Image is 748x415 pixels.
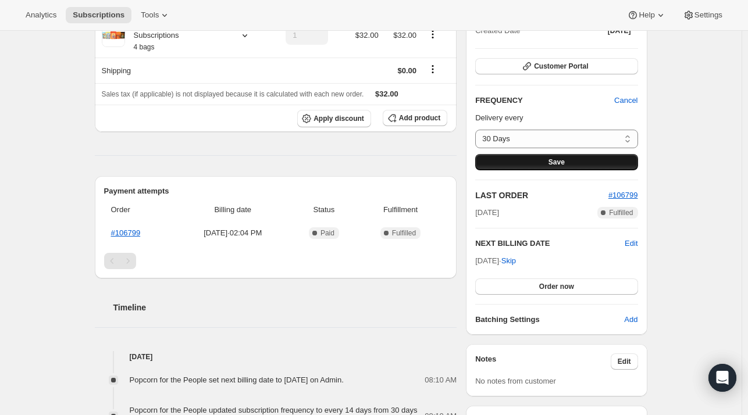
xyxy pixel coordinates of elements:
p: Delivery every [475,112,637,124]
nav: Pagination [104,253,448,269]
span: Fulfilled [609,208,633,217]
span: Save [548,158,565,167]
button: Analytics [19,7,63,23]
span: Tools [141,10,159,20]
button: Shipping actions [423,63,442,76]
span: Settings [694,10,722,20]
div: Open Intercom Messenger [708,364,736,392]
span: Billing date [179,204,288,216]
button: Subscriptions [66,7,131,23]
span: Cancel [614,95,637,106]
button: [DATE] [601,23,638,39]
span: Customer Portal [534,62,588,71]
span: $32.00 [355,31,379,40]
span: Subscriptions [73,10,124,20]
span: [DATE] · [475,256,516,265]
span: Add [624,314,637,325]
span: Sales tax (if applicable) is not displayed because it is calculated with each new order. [102,90,364,98]
span: $32.00 [393,31,416,40]
button: Add product [383,110,447,126]
span: $32.00 [375,90,398,98]
h2: Payment attempts [104,185,448,197]
span: 08:10 AM [425,374,457,386]
span: [DATE] [475,207,499,219]
button: Product actions [423,28,442,41]
h6: Batching Settings [475,314,624,325]
span: Fulfillment [361,204,440,216]
button: Help [620,7,673,23]
div: Popcorn Bundle Subscriptions [125,18,230,53]
button: Tools [134,7,177,23]
th: Order [104,197,175,223]
h2: LAST ORDER [475,189,608,201]
span: Skip [501,255,516,267]
span: Apply discount [314,114,364,123]
span: Edit [618,357,631,366]
span: Popcorn for the People set next billing date to [DATE] on Admin. [130,375,344,384]
span: Order now [539,282,574,291]
span: Help [639,10,654,20]
span: [DATE] [608,26,631,35]
button: Apply discount [297,110,371,127]
span: Fulfilled [392,228,416,238]
h2: NEXT BILLING DATE [475,238,625,249]
button: Order now [475,278,637,295]
button: Edit [611,353,638,370]
a: #106799 [111,228,141,237]
span: [DATE] · 02:04 PM [179,227,288,239]
span: $0.00 [397,66,416,75]
th: Shipping [95,58,270,83]
h3: Notes [475,353,611,370]
span: Paid [320,228,334,238]
button: Settings [676,7,729,23]
span: Add product [399,113,440,123]
a: #106799 [608,191,638,199]
button: Skip [494,252,523,270]
button: #106799 [608,189,638,201]
button: Cancel [607,91,644,110]
button: Customer Portal [475,58,637,74]
span: No notes from customer [475,377,556,385]
button: Add [617,310,644,329]
h4: [DATE] [95,351,457,363]
small: 4 bags [134,43,155,51]
span: Analytics [26,10,56,20]
h2: FREQUENCY [475,95,614,106]
button: Edit [625,238,637,249]
span: Created Date [475,25,520,37]
button: Save [475,154,637,170]
h2: Timeline [113,302,457,313]
span: Status [294,204,354,216]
